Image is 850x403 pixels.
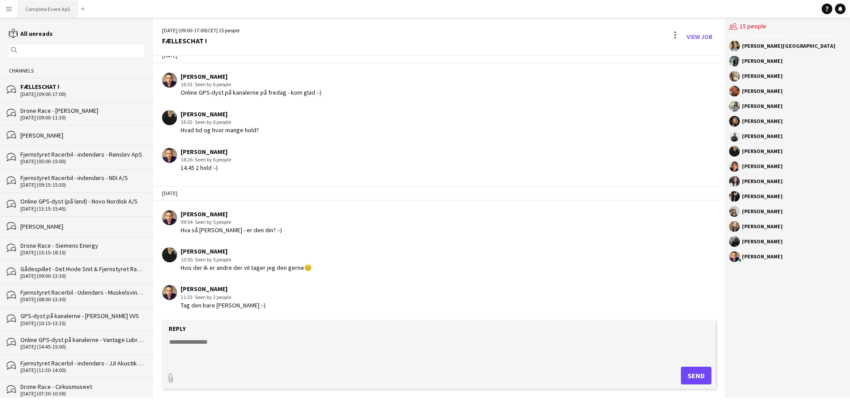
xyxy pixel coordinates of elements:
[20,242,144,249] div: Drone Race - Siemens Energy
[169,325,186,333] label: Reply
[20,265,144,273] div: Gådespillet - Det Hvide Snit & Fjernstyret Racerbil - indendørs - [PERSON_NAME]
[742,104,783,109] div: [PERSON_NAME]
[181,301,266,309] div: Tag den bare [PERSON_NAME] :-)
[742,164,783,169] div: [PERSON_NAME]
[181,218,282,226] div: 09:54
[162,37,240,45] div: FÆLLESCHAT !
[20,197,144,205] div: Online GPS-dyst (på land) - Novo Nordisk A/S
[742,58,783,64] div: [PERSON_NAME]
[742,134,783,139] div: [PERSON_NAME]
[20,367,144,373] div: [DATE] (11:30-14:00)
[20,150,144,158] div: Fjernstyret Racerbil - indendørs - Rønslev ApS
[193,256,231,263] span: · Seen by 5 people
[181,110,259,118] div: [PERSON_NAME]
[162,27,240,35] div: [DATE] (09:00-17:00) | 15 people
[208,27,216,34] span: CET
[20,131,144,139] div: [PERSON_NAME]
[742,149,783,154] div: [PERSON_NAME]
[742,119,783,124] div: [PERSON_NAME]
[20,223,144,230] div: [PERSON_NAME]
[20,383,144,391] div: Drone Race - Cirkusmuseet
[20,158,144,165] div: [DATE] (05:00-15:00)
[181,285,266,293] div: [PERSON_NAME]
[742,239,783,244] div: [PERSON_NAME]
[742,254,783,259] div: [PERSON_NAME]
[681,367,711,384] button: Send
[153,186,725,201] div: [DATE]
[20,296,144,303] div: [DATE] (08:00-13:30)
[742,194,783,199] div: [PERSON_NAME]
[193,219,231,225] span: · Seen by 5 people
[193,294,231,300] span: · Seen by 2 people
[20,115,144,121] div: [DATE] (09:00-11:30)
[20,336,144,344] div: Online GPS-dyst på kanalerne - Vantage Lubricants ApS
[742,73,783,79] div: [PERSON_NAME]
[20,83,144,91] div: FÆLLESCHAT !
[181,293,266,301] div: 11:33
[181,256,312,264] div: 10:55
[181,156,231,164] div: 18:26
[181,126,259,134] div: Hvad tid og hvor mange hold?
[20,249,144,256] div: [DATE] (15:15-18:15)
[9,30,53,38] a: All unreads
[181,73,321,81] div: [PERSON_NAME]
[20,312,144,320] div: GPS-dyst på kanalerne - [PERSON_NAME] VVS
[181,247,312,255] div: [PERSON_NAME]
[181,88,321,96] div: Online GPS-dyst på kanalerne på fredag - kom glad :-)
[193,119,231,125] span: · Seen by 6 people
[20,288,144,296] div: Fjernstyret Racerbil - Udendørs - Muskelsvindfonden
[742,224,783,229] div: [PERSON_NAME]
[20,206,144,212] div: [DATE] (13:15-15:45)
[193,156,231,163] span: · Seen by 6 people
[20,359,144,367] div: Fjernstyret Racerbil - indendørs - JJI Akustik & Inventar A/S -
[181,210,282,218] div: [PERSON_NAME]
[729,18,846,36] div: 15 people
[742,43,835,49] div: [PERSON_NAME][GEOGRAPHIC_DATA]
[181,81,321,88] div: 16:01
[20,107,144,115] div: Drone Race - [PERSON_NAME]
[181,164,231,172] div: 14.45 2 hold :-)
[742,88,783,94] div: [PERSON_NAME]
[181,226,282,234] div: Hva så [PERSON_NAME] - er den din? :-)
[20,391,144,397] div: [DATE] (07:30-10:59)
[742,209,783,214] div: [PERSON_NAME]
[20,273,144,279] div: [DATE] (09:00-13:30)
[193,81,231,88] span: · Seen by 6 people
[181,264,312,272] div: Hvis der ik er andre der vil tager jeg den gerne😊
[683,30,716,44] a: View Job
[20,91,144,97] div: [DATE] (09:00-17:00)
[20,182,144,188] div: [DATE] (09:15-15:30)
[20,174,144,182] div: Fjernstyret Racerbil - indendørs - NDI A/S
[20,320,144,326] div: [DATE] (10:15-13:15)
[181,148,231,156] div: [PERSON_NAME]
[742,179,783,184] div: [PERSON_NAME]
[18,0,77,18] button: Complete Event ApS
[20,344,144,350] div: [DATE] (14:45-15:00)
[181,118,259,126] div: 16:02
